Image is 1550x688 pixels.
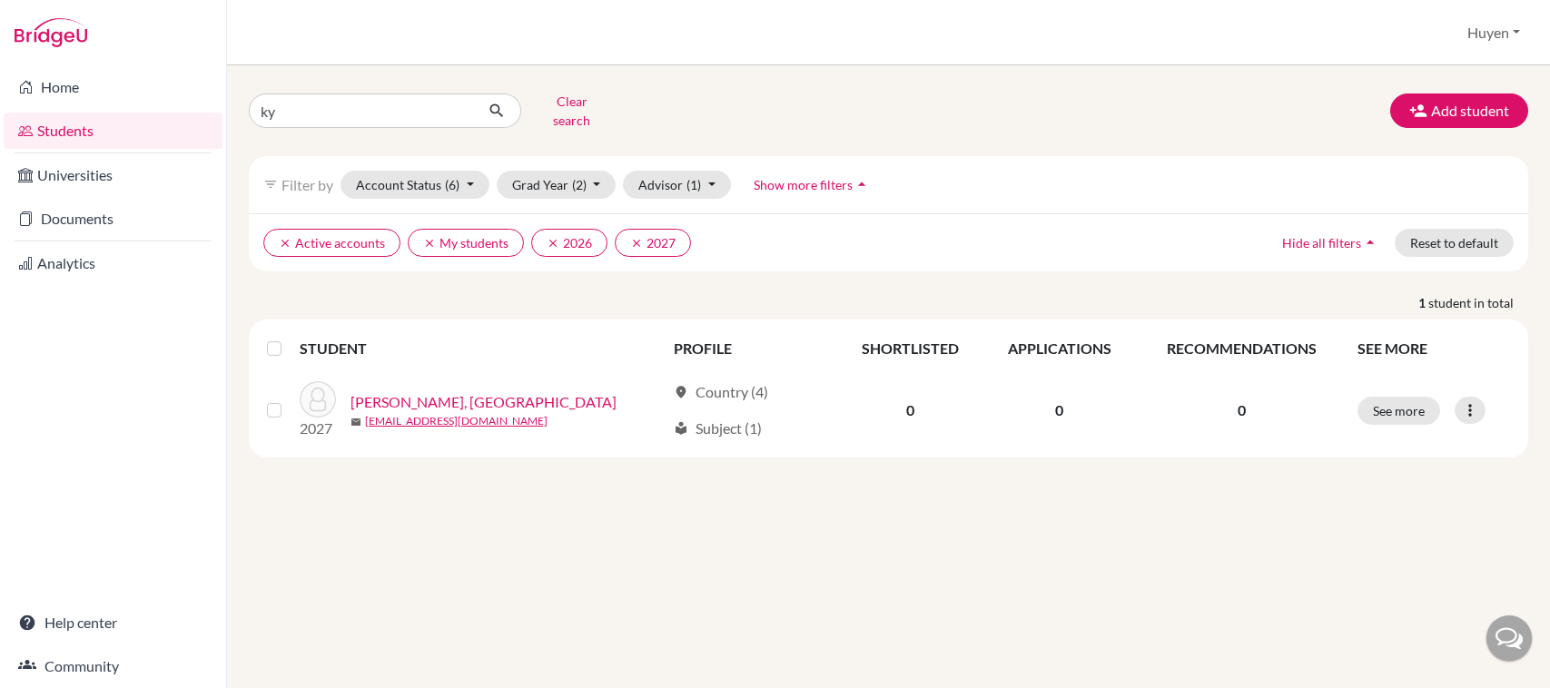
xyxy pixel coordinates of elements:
i: filter_list [263,177,278,192]
i: arrow_drop_up [1361,233,1379,251]
div: Subject (1) [674,418,762,439]
button: Add student [1390,93,1528,128]
i: clear [630,237,643,250]
th: SHORTLISTED [837,327,982,370]
span: location_on [674,385,688,399]
p: 0 [1147,399,1336,421]
button: Show more filtersarrow_drop_up [738,171,886,199]
td: 0 [982,370,1136,450]
i: clear [279,237,291,250]
a: Analytics [4,245,222,281]
a: [EMAIL_ADDRESS][DOMAIN_NAME] [365,413,548,429]
span: (1) [686,177,701,192]
a: Universities [4,157,222,193]
div: Country (4) [674,381,768,403]
a: [PERSON_NAME], [GEOGRAPHIC_DATA] [350,391,617,413]
button: See more [1357,397,1440,425]
span: mail [350,417,361,428]
button: Reset to default [1395,229,1514,257]
th: STUDENT [300,327,663,370]
th: SEE MORE [1347,327,1521,370]
button: clear2027 [615,229,691,257]
button: Advisor(1) [623,171,731,199]
span: Filter by [281,176,333,193]
button: clear2026 [531,229,607,257]
img: Nguyen Hong, Ky [300,381,336,418]
a: Documents [4,201,222,237]
button: Huyen [1459,15,1528,50]
span: Hide all filters [1282,235,1361,251]
i: arrow_drop_up [853,175,871,193]
a: Community [4,648,222,684]
button: Account Status(6) [341,171,489,199]
a: Home [4,69,222,105]
span: local_library [674,421,688,436]
th: PROFILE [663,327,837,370]
span: (6) [445,177,459,192]
img: Bridge-U [15,18,87,47]
button: clearMy students [408,229,524,257]
span: student in total [1428,293,1528,312]
span: Show more filters [754,177,853,192]
p: 2027 [300,418,336,439]
th: APPLICATIONS [982,327,1136,370]
a: Help center [4,604,222,641]
button: Hide all filtersarrow_drop_up [1267,229,1395,257]
input: Find student by name... [249,93,474,128]
button: Grad Year(2) [497,171,617,199]
span: (2) [572,177,587,192]
strong: 1 [1418,293,1428,312]
button: clearActive accounts [263,229,400,257]
th: RECOMMENDATIONS [1136,327,1347,370]
button: Clear search [521,87,622,134]
a: Students [4,113,222,149]
td: 0 [837,370,982,450]
i: clear [547,237,559,250]
i: clear [423,237,436,250]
